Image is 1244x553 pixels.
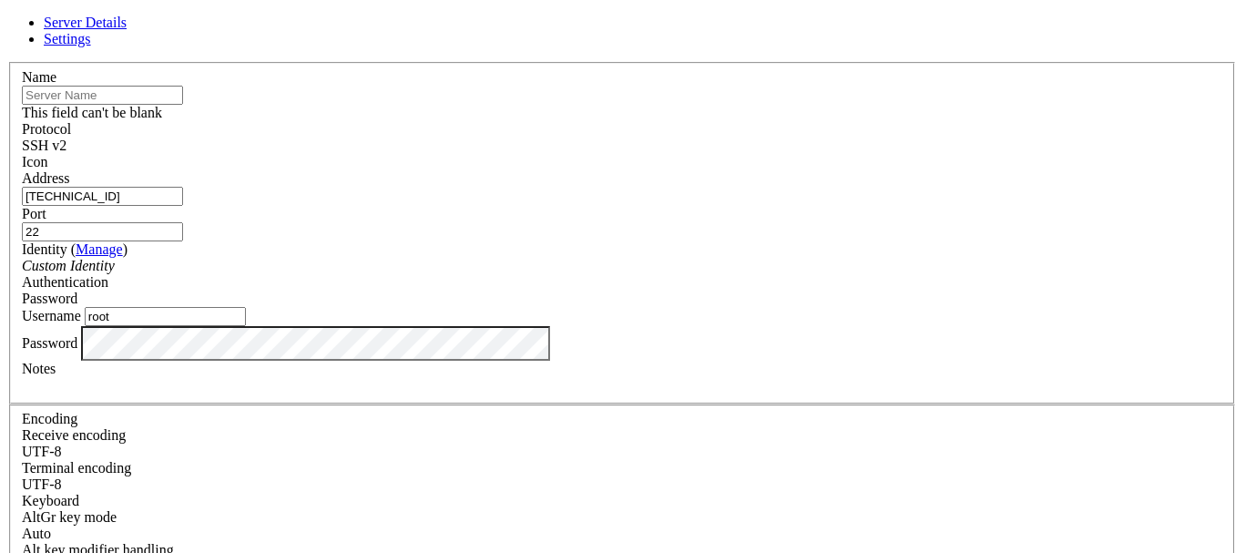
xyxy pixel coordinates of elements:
span: UTF-8 [22,476,62,492]
label: Set the expected encoding for data received from the host. If the encodings do not match, visual ... [22,509,117,525]
label: Icon [22,154,47,169]
label: Set the expected encoding for data received from the host. If the encodings do not match, visual ... [22,427,126,443]
label: Address [22,170,69,186]
div: Custom Identity [22,258,1222,274]
div: UTF-8 [22,444,1222,460]
input: Server Name [22,86,183,105]
label: Authentication [22,274,108,290]
i: Custom Identity [22,258,115,273]
label: Notes [22,361,56,376]
a: Server Details [44,15,127,30]
div: SSH v2 [22,138,1222,154]
span: ( ) [71,241,127,257]
label: Encoding [22,411,77,426]
input: Login Username [85,307,246,326]
input: Port Number [22,222,183,241]
a: Manage [76,241,123,257]
div: UTF-8 [22,476,1222,493]
div: Auto [22,526,1222,542]
label: Username [22,308,81,323]
label: Keyboard [22,493,79,508]
label: The default terminal encoding. ISO-2022 enables character map translations (like graphics maps). ... [22,460,131,476]
span: SSH v2 [22,138,66,153]
a: Settings [44,31,91,46]
label: Port [22,206,46,221]
label: Password [22,334,77,350]
span: Auto [22,526,51,541]
label: Identity [22,241,127,257]
label: Name [22,69,56,85]
div: Password [22,291,1222,307]
input: Host Name or IP [22,187,183,206]
label: Protocol [22,121,71,137]
span: UTF-8 [22,444,62,459]
span: Password [22,291,77,306]
div: This field can't be blank [22,105,1222,121]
